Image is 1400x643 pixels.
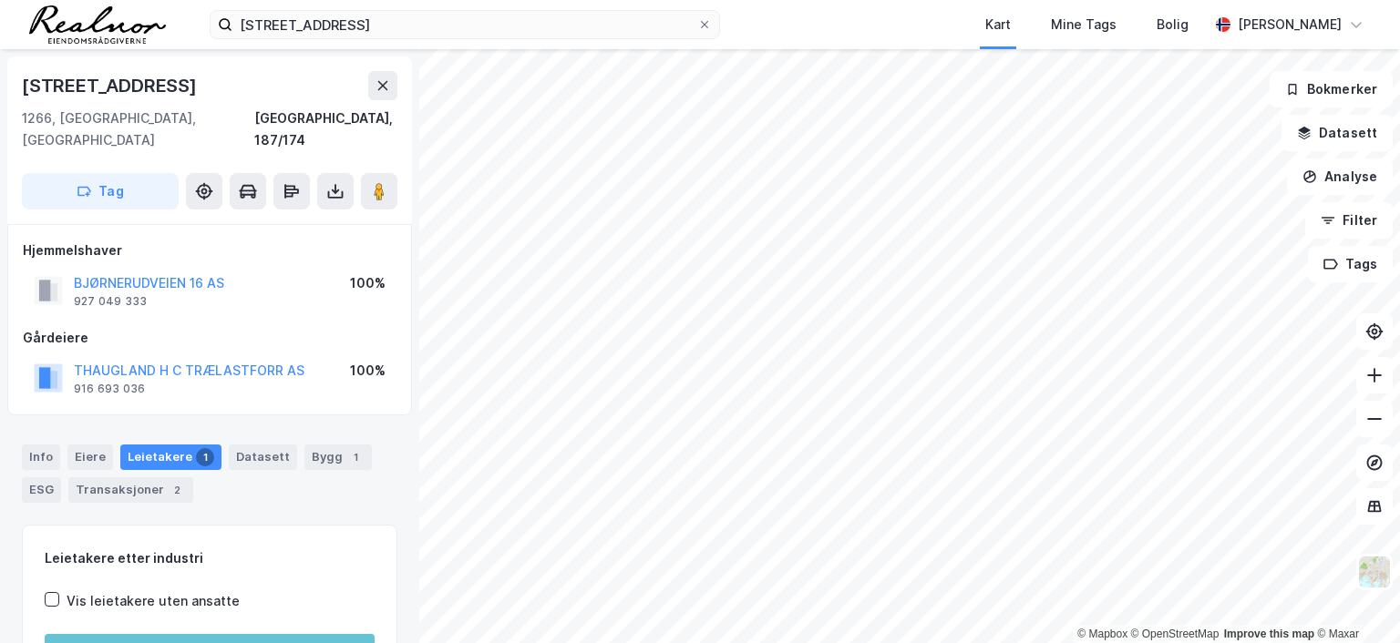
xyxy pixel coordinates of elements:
div: Info [22,444,60,470]
div: Bygg [304,444,372,470]
button: Tags [1308,246,1393,282]
div: 1 [346,448,365,466]
div: 1 [196,448,214,466]
button: Datasett [1282,115,1393,151]
iframe: Chat Widget [1309,556,1400,643]
div: Leietakere etter industri [45,547,375,569]
div: [STREET_ADDRESS] [22,71,201,100]
div: Leietakere [120,444,221,470]
a: OpenStreetMap [1131,628,1220,640]
div: Transaksjoner [68,477,193,503]
div: Kart [985,14,1011,36]
button: Analyse [1287,158,1393,195]
div: Bolig [1157,14,1189,36]
a: Improve this map [1224,628,1314,640]
div: 100% [350,360,386,382]
button: Filter [1305,202,1393,239]
div: Kontrollprogram for chat [1309,556,1400,643]
a: Mapbox [1077,628,1127,640]
div: Datasett [229,444,297,470]
div: Eiere [67,444,113,470]
div: 927 049 333 [74,294,147,309]
div: 2 [168,481,186,499]
input: Søk på adresse, matrikkel, gårdeiere, leietakere eller personer [232,11,697,38]
div: ESG [22,477,61,503]
div: Vis leietakere uten ansatte [67,590,240,612]
img: Z [1357,555,1392,589]
div: Gårdeiere [23,327,396,349]
button: Tag [22,173,179,209]
div: Hjemmelshaver [23,240,396,261]
div: Mine Tags [1051,14,1117,36]
div: 916 693 036 [74,382,145,396]
img: realnor-logo.934646d98de889bb5806.png [29,5,166,44]
div: [PERSON_NAME] [1238,14,1342,36]
div: [GEOGRAPHIC_DATA], 187/174 [254,107,397,151]
div: 100% [350,272,386,294]
div: 1266, [GEOGRAPHIC_DATA], [GEOGRAPHIC_DATA] [22,107,254,151]
button: Bokmerker [1270,71,1393,107]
